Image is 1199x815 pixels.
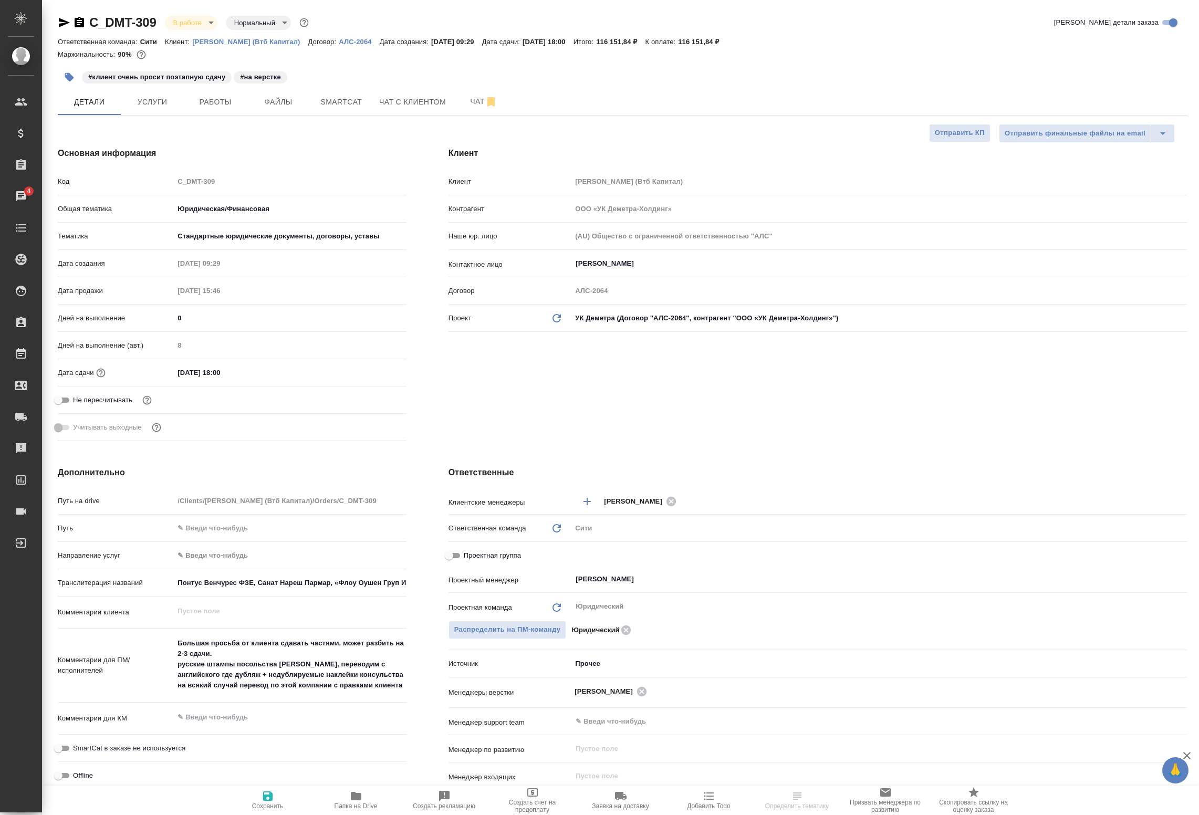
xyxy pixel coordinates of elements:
div: ✎ Введи что-нибудь [174,547,406,565]
span: Детали [64,96,114,109]
div: В работе [165,16,217,30]
p: Дата сдачи [58,368,94,378]
span: Отправить финальные файлы на email [1005,128,1145,140]
p: Юридический [571,625,619,635]
button: Скопировать ссылку на оценку заказа [930,786,1018,815]
span: Файлы [253,96,304,109]
button: Создать рекламацию [400,786,488,815]
span: В заказе уже есть ответственный ПМ или ПМ группа [449,621,567,639]
span: Добавить Todo [687,802,730,810]
p: Контактное лицо [449,259,572,270]
span: Учитывать выходные [73,422,142,433]
div: Сити [571,519,1187,537]
p: [DATE] 09:29 [431,38,482,46]
p: АЛС-2064 [339,38,379,46]
p: Комментарии для КМ [58,713,174,724]
div: Юридическая/Финансовая [174,200,406,218]
span: Заявка на доставку [592,802,649,810]
input: Пустое поле [174,174,406,189]
span: Призвать менеджера по развитию [848,799,923,813]
span: Чат с клиентом [379,96,446,109]
button: Open [1182,691,1184,693]
input: Пустое поле [174,283,266,298]
h4: Ответственные [449,466,1187,479]
span: Smartcat [316,96,367,109]
button: 🙏 [1162,757,1188,783]
p: Менеджеры верстки [449,687,572,698]
p: Менеджер входящих [449,772,572,782]
input: Пустое поле [571,174,1187,189]
p: Проект [449,313,472,323]
span: клиент очень просит поэтапную сдачу [81,72,233,81]
p: Проектный менеджер [449,575,572,586]
p: Дата создания: [380,38,431,46]
button: Папка на Drive [312,786,400,815]
p: Дней на выполнение (авт.) [58,340,174,351]
h4: Основная информация [58,147,406,160]
div: Стандартные юридические документы, договоры, уставы [174,227,406,245]
p: Путь [58,523,174,534]
span: 4 [20,186,37,196]
p: #клиент очень просит поэтапную сдачу [88,72,225,82]
input: Пустое поле [575,743,1163,755]
a: АЛС-2064 [339,37,379,46]
div: В работе [226,16,291,30]
textarea: Большая просьба от клиента сдавать частями. может разбить на 2-3 сдачи. русские штампы посольства... [174,634,406,694]
h4: Клиент [449,147,1187,160]
p: 90% [118,50,134,58]
span: Распределить на ПМ-команду [454,624,561,636]
p: К оплате: [645,38,679,46]
span: [PERSON_NAME] [575,686,639,697]
p: 116 151,84 ₽ [596,38,645,46]
button: Сохранить [224,786,312,815]
p: Ответственная команда [449,523,526,534]
p: Наше юр. лицо [449,231,572,242]
button: Open [1182,578,1184,580]
button: Отправить КП [929,124,991,142]
p: Комментарии клиента [58,607,174,618]
button: Скопировать ссылку [73,16,86,29]
span: [PERSON_NAME] детали заказа [1054,17,1159,28]
p: Дата сдачи: [482,38,523,46]
span: Услуги [127,96,178,109]
p: Дата создания [58,258,174,269]
input: ✎ Введи что-нибудь [174,575,406,590]
p: Путь на drive [58,496,174,506]
div: ✎ Введи что-нибудь [178,550,393,561]
p: [DATE] 18:00 [523,38,574,46]
input: Пустое поле [174,338,406,353]
p: Клиент: [165,38,192,46]
p: [PERSON_NAME] (Втб Капитал) [192,38,308,46]
button: Определить тематику [753,786,841,815]
span: SmartCat в заказе не используется [73,743,185,754]
button: Open [1182,263,1184,265]
span: Работы [190,96,241,109]
p: Контрагент [449,204,572,214]
a: [PERSON_NAME] (Втб Капитал) [192,37,308,46]
span: 🙏 [1166,759,1184,781]
p: Клиентские менеджеры [449,497,572,508]
p: Менеджер support team [449,717,572,728]
span: Сохранить [252,802,284,810]
p: Клиент [449,176,572,187]
h4: Дополнительно [58,466,406,479]
span: на верстке [233,72,288,81]
button: В работе [170,18,205,27]
input: ✎ Введи что-нибудь [174,310,406,326]
div: [PERSON_NAME] [575,685,650,698]
button: Скопировать ссылку для ЯМессенджера [58,16,70,29]
button: Распределить на ПМ-команду [449,621,567,639]
p: Дата продажи [58,286,174,296]
a: 4 [3,183,39,210]
button: Добавить тэг [58,66,81,89]
span: Папка на Drive [335,802,378,810]
button: Добавить менеджера [575,489,600,514]
input: Пустое поле [575,770,1163,782]
p: Итого: [574,38,596,46]
p: Проектная команда [449,602,512,613]
button: Создать счет на предоплату [488,786,577,815]
p: Маржинальность: [58,50,118,58]
input: Пустое поле [174,493,406,508]
div: УК Деметра (Договор "АЛС-2064", контрагент "ООО «УК Деметра-Холдинг»") [571,309,1187,327]
p: Общая тематика [58,204,174,214]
